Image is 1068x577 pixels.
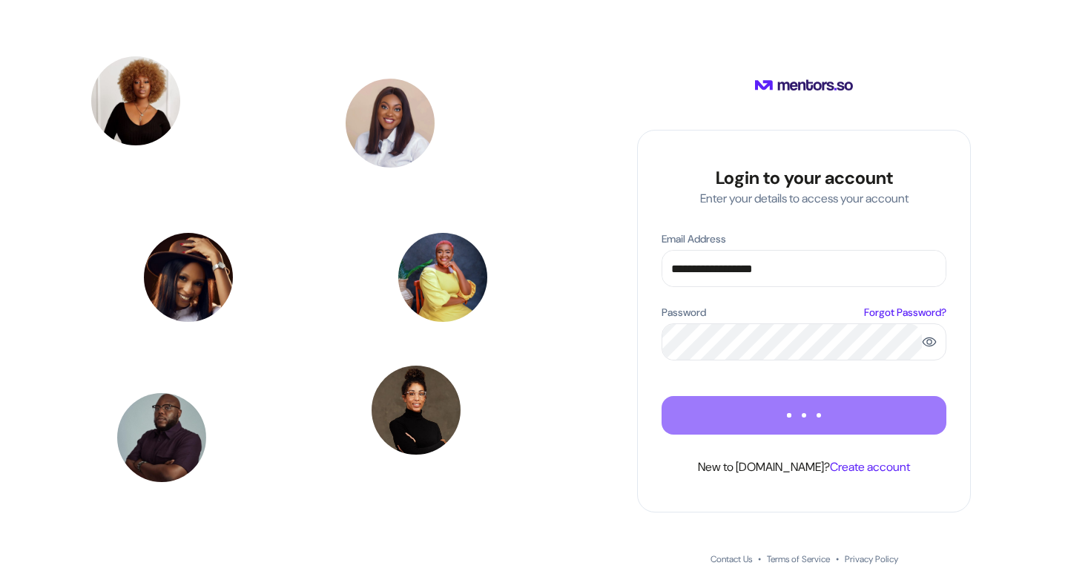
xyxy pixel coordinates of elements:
img: Maya [372,366,461,455]
p: New to [DOMAIN_NAME]? [698,458,910,476]
span: • [758,553,761,565]
img: Grace [346,79,435,168]
a: Create account [830,459,910,475]
a: Forgot Password? [864,305,946,320]
p: Email Address [662,231,726,247]
h4: Login to your account [716,166,893,190]
img: Oyinkansola [144,233,233,322]
span: • [836,553,839,565]
p: Enter your details to access your account [700,190,909,208]
img: Bizzle [117,393,206,482]
a: Terms of Service [767,553,830,565]
p: Password [662,305,706,320]
img: Tyomi [91,56,180,145]
input: Password [662,324,922,360]
a: Contact Us [711,553,752,565]
input: Email Address [662,251,946,286]
a: Privacy Policy [845,553,898,565]
img: Dr. Pamela [398,233,487,322]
